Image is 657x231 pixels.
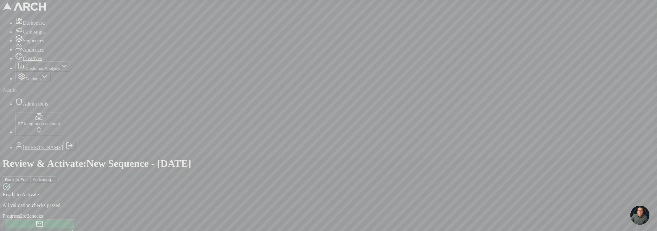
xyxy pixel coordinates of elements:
[18,121,60,126] span: ST integration account
[3,203,654,208] p: All validation checks passed
[15,20,45,26] a: Dashboard
[23,56,42,61] span: Creatives
[23,101,48,106] span: Admin tools
[23,20,45,26] span: Dashboard
[15,29,46,34] a: Campaigns
[15,72,51,82] button: Settings
[3,213,20,219] span: Progress
[3,158,654,169] h1: Review & Activate: New Sequence - [DATE]
[15,56,42,61] a: Creatives
[15,38,44,43] a: Sequences
[30,176,57,183] button: Activating...
[3,87,654,93] div: Admin
[15,112,62,136] button: ST integration account
[23,38,44,43] span: Sequences
[3,192,654,198] div: Ready to Activate
[20,213,43,219] span: 2 of 2 checks
[25,76,41,81] span: Settings
[15,101,48,106] a: Admin tools
[630,206,649,225] a: Open chat
[23,145,63,150] a: [PERSON_NAME]
[15,47,44,52] a: Audiences
[25,66,60,71] span: Customer Analysis
[3,176,30,183] button: Back to Edit
[23,29,46,34] span: Campaigns
[23,47,44,52] span: Audiences
[15,61,70,72] button: Customer Analysis
[63,141,76,151] button: Log out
